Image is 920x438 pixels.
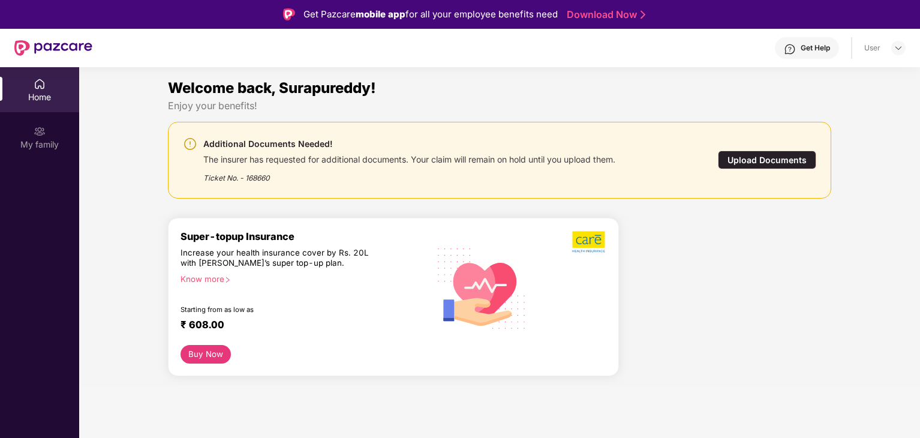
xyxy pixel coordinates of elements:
[572,230,606,253] img: b5dec4f62d2307b9de63beb79f102df3.png
[203,137,615,151] div: Additional Documents Needed!
[181,274,422,283] div: Know more
[168,79,376,97] span: Welcome back, Surapureddy!
[429,233,536,342] img: svg+xml;base64,PHN2ZyB4bWxucz0iaHR0cDovL3d3dy53My5vcmcvMjAwMC9zdmciIHhtbG5zOnhsaW5rPSJodHRwOi8vd3...
[34,125,46,137] img: svg+xml;base64,PHN2ZyB3aWR0aD0iMjAiIGhlaWdodD0iMjAiIHZpZXdCb3g9IjAgMCAyMCAyMCIgZmlsbD0ibm9uZSIgeG...
[181,248,377,269] div: Increase your health insurance cover by Rs. 20L with [PERSON_NAME]’s super top-up plan.
[203,151,615,165] div: The insurer has requested for additional documents. Your claim will remain on hold until you uplo...
[181,230,429,242] div: Super-topup Insurance
[181,305,378,314] div: Starting from as low as
[784,43,796,55] img: svg+xml;base64,PHN2ZyBpZD0iSGVscC0zMngzMiIgeG1sbnM9Imh0dHA6Ly93d3cudzMub3JnLzIwMDAvc3ZnIiB3aWR0aD...
[641,8,645,21] img: Stroke
[203,165,615,184] div: Ticket No. - 168660
[283,8,295,20] img: Logo
[303,7,558,22] div: Get Pazcare for all your employee benefits need
[34,78,46,90] img: svg+xml;base64,PHN2ZyBpZD0iSG9tZSIgeG1sbnM9Imh0dHA6Ly93d3cudzMub3JnLzIwMDAvc3ZnIiB3aWR0aD0iMjAiIG...
[894,43,903,53] img: svg+xml;base64,PHN2ZyBpZD0iRHJvcGRvd24tMzJ4MzIiIHhtbG5zPSJodHRwOi8vd3d3LnczLm9yZy8yMDAwL3N2ZyIgd2...
[181,319,417,333] div: ₹ 608.00
[168,100,832,112] div: Enjoy your benefits!
[801,43,830,53] div: Get Help
[864,43,880,53] div: User
[567,8,642,21] a: Download Now
[224,277,231,283] span: right
[14,40,92,56] img: New Pazcare Logo
[181,345,231,364] button: Buy Now
[183,137,197,151] img: svg+xml;base64,PHN2ZyBpZD0iV2FybmluZ18tXzI0eDI0IiBkYXRhLW5hbWU9Ildhcm5pbmcgLSAyNHgyNCIgeG1sbnM9Im...
[718,151,816,169] div: Upload Documents
[356,8,405,20] strong: mobile app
